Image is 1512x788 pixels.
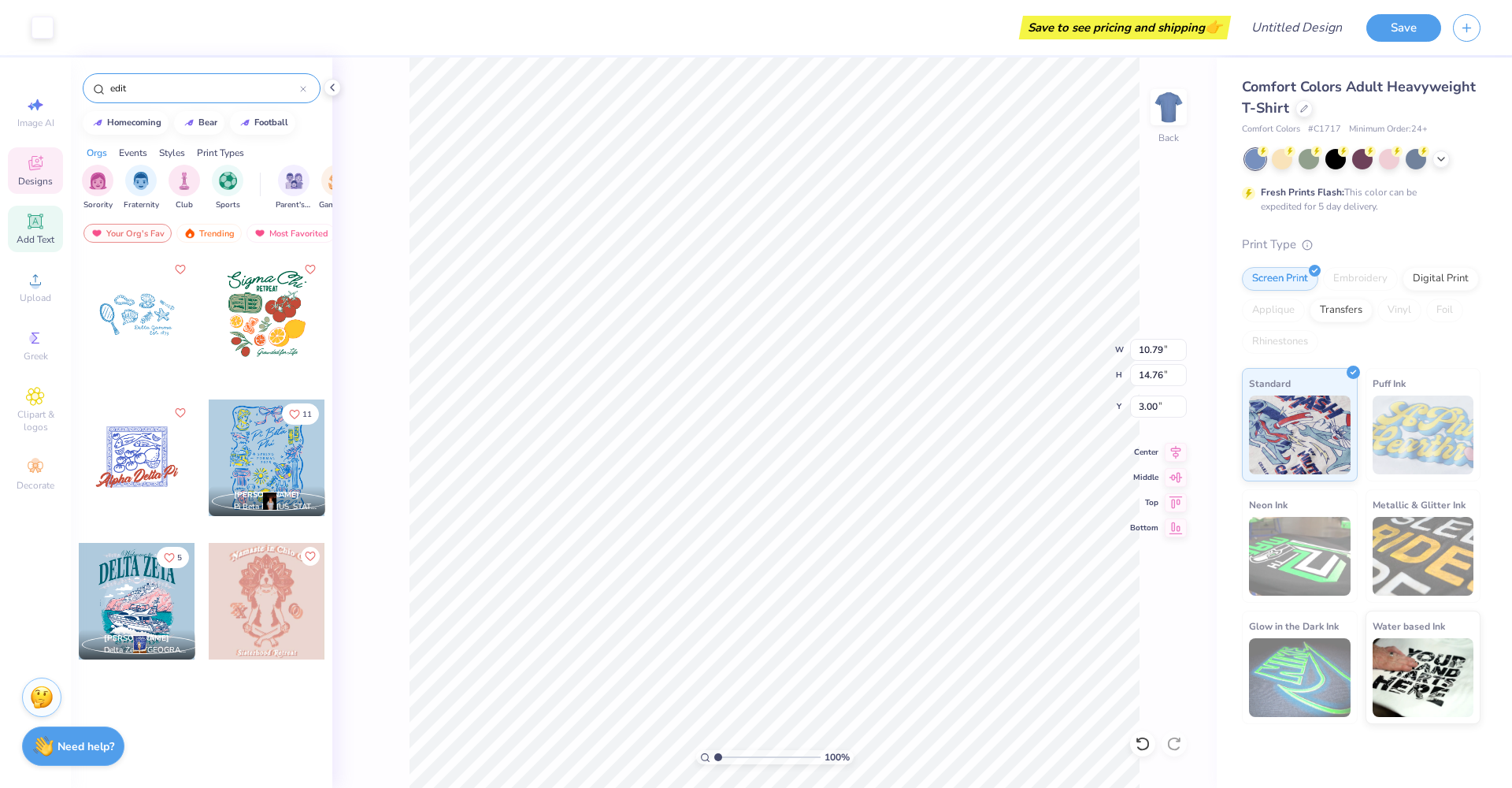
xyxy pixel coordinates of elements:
[254,118,288,127] div: football
[1130,447,1158,458] span: Center
[124,199,159,211] span: Fraternity
[89,172,107,190] img: Sorority Image
[212,165,243,211] button: filter button
[1377,299,1421,322] div: Vinyl
[1239,12,1354,43] input: Untitled Design
[1373,396,1474,474] img: Puff Ink
[198,118,217,127] div: bear
[104,645,189,656] span: Delta Zeta, [GEOGRAPHIC_DATA]
[301,547,320,566] button: Like
[17,479,54,492] span: Decorate
[276,199,312,211] span: Parent's Weekend
[1373,375,1406,392] span: Puff Ink
[1158,131,1179,145] div: Back
[157,547,189,568] button: Like
[1249,517,1351,596] img: Neon Ink
[174,111,224,135] button: bear
[212,165,243,211] div: filter for Sports
[57,739,114,754] strong: Need help?
[83,111,169,135] button: homecoming
[91,228,103,239] img: most_fav.gif
[1249,375,1291,392] span: Standard
[282,403,319,425] button: Like
[1023,16,1227,39] div: Save to see pricing and shipping
[1249,396,1351,474] img: Standard
[246,224,335,243] div: Most Favorited
[177,554,182,562] span: 5
[183,228,196,239] img: trending.gif
[319,165,355,211] div: filter for Game Day
[24,350,48,362] span: Greek
[1366,14,1441,42] button: Save
[1323,267,1398,291] div: Embroidery
[234,501,319,513] span: Pi Beta Phi, [US_STATE][GEOGRAPHIC_DATA]
[171,260,190,279] button: Like
[87,146,107,160] div: Orgs
[328,172,346,190] img: Game Day Image
[82,165,113,211] div: filter for Sorority
[1249,496,1288,513] span: Neon Ink
[1403,267,1479,291] div: Digital Print
[119,146,147,160] div: Events
[276,165,312,211] div: filter for Parent's Weekend
[1249,618,1339,634] span: Glow in the Dark Ink
[319,199,355,211] span: Game Day
[254,228,266,239] img: most_fav.gif
[104,633,169,644] span: [PERSON_NAME]
[1373,618,1445,634] span: Water based Ink
[159,146,185,160] div: Styles
[197,146,244,160] div: Print Types
[216,199,240,211] span: Sports
[176,224,242,243] div: Trending
[219,172,237,190] img: Sports Image
[83,224,172,243] div: Your Org's Fav
[176,172,193,190] img: Club Image
[319,165,355,211] button: filter button
[285,172,303,190] img: Parent's Weekend Image
[1242,123,1300,136] span: Comfort Colors
[301,260,320,279] button: Like
[1308,123,1341,136] span: # C1717
[183,118,195,128] img: trend_line.gif
[1130,472,1158,483] span: Middle
[276,165,312,211] button: filter button
[1242,267,1318,291] div: Screen Print
[17,233,54,246] span: Add Text
[17,117,54,129] span: Image AI
[91,118,104,128] img: trend_line.gif
[1261,185,1455,214] div: This color can be expedited for 5 day delivery.
[107,118,161,127] div: homecoming
[132,172,150,190] img: Fraternity Image
[176,199,193,211] span: Club
[1310,299,1373,322] div: Transfers
[82,165,113,211] button: filter button
[1426,299,1463,322] div: Foil
[1373,517,1474,596] img: Metallic & Glitter Ink
[1349,123,1428,136] span: Minimum Order: 24 +
[171,403,190,422] button: Like
[239,118,251,128] img: trend_line.gif
[1261,186,1344,199] strong: Fresh Prints Flash:
[1242,77,1476,117] span: Comfort Colors Adult Heavyweight T-Shirt
[124,165,159,211] button: filter button
[20,292,51,304] span: Upload
[1130,522,1158,533] span: Bottom
[18,175,53,188] span: Designs
[169,165,200,211] div: filter for Club
[1242,330,1318,354] div: Rhinestones
[1242,299,1305,322] div: Applique
[1373,638,1474,717] img: Water based Ink
[124,165,159,211] div: filter for Fraternity
[8,408,63,433] span: Clipart & logos
[1242,236,1480,254] div: Print Type
[230,111,295,135] button: football
[109,80,300,96] input: Try "Alpha"
[1130,497,1158,508] span: Top
[234,489,299,500] span: [PERSON_NAME]
[1153,91,1184,123] img: Back
[169,165,200,211] button: filter button
[1205,17,1222,36] span: 👉
[1249,638,1351,717] img: Glow in the Dark Ink
[302,411,312,418] span: 11
[1373,496,1466,513] span: Metallic & Glitter Ink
